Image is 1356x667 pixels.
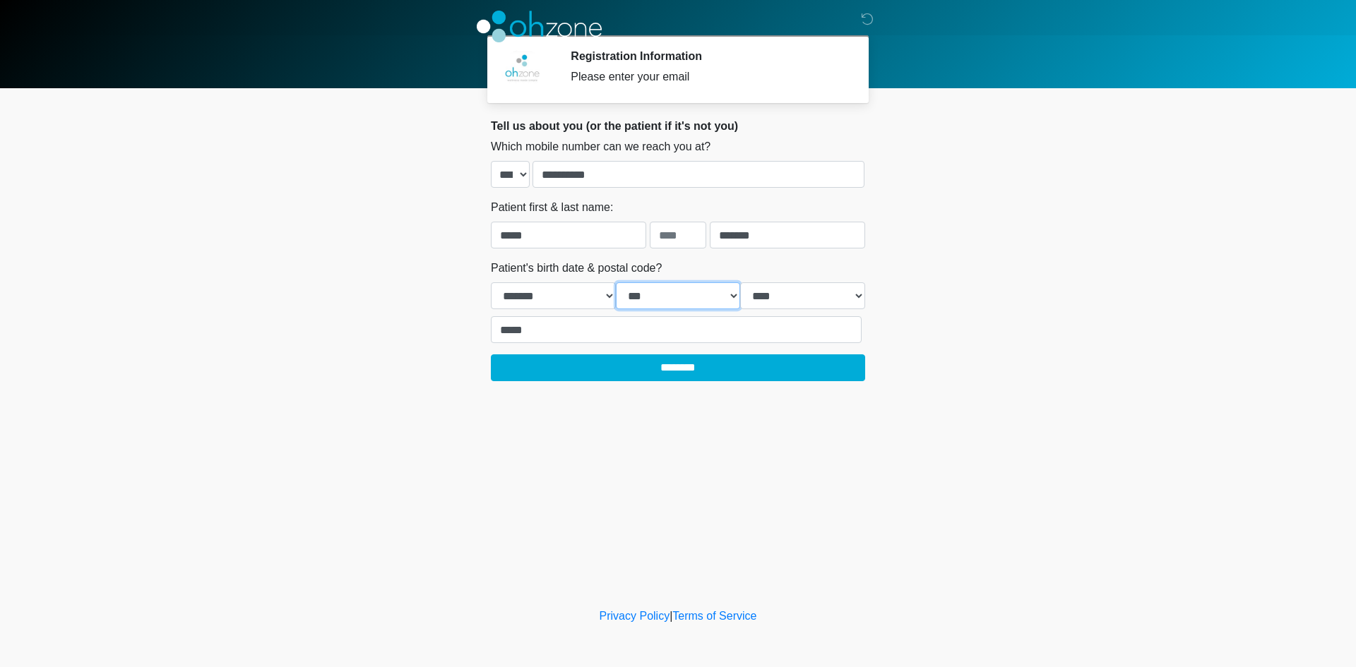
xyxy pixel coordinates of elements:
[571,68,844,85] div: Please enter your email
[501,49,544,92] img: Agent Avatar
[491,199,613,216] label: Patient first & last name:
[491,260,662,277] label: Patient's birth date & postal code?
[477,11,602,42] img: SKMD Wellness PLLC Logo
[571,49,844,63] h2: Registration Information
[670,610,672,622] a: |
[491,138,710,155] label: Which mobile number can we reach you at?
[491,119,865,133] h2: Tell us about you (or the patient if it's not you)
[672,610,756,622] a: Terms of Service
[600,610,670,622] a: Privacy Policy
